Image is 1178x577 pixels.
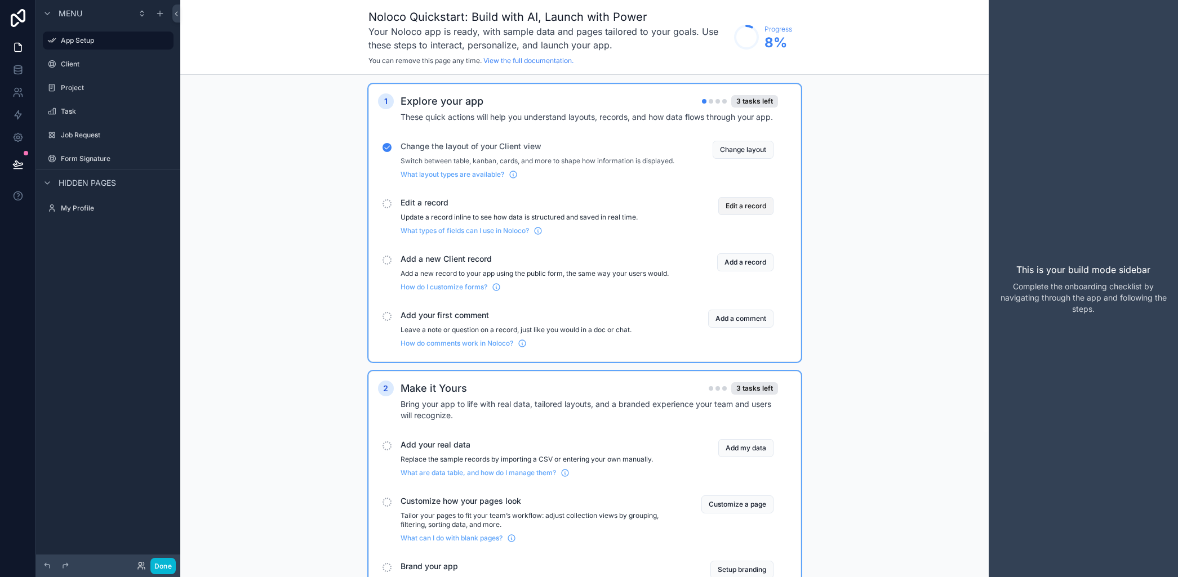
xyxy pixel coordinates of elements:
label: Job Request [61,131,171,140]
p: This is your build mode sidebar [1016,263,1150,276]
label: Client [61,60,171,69]
label: Form Signature [61,154,171,163]
a: My Profile [43,199,174,217]
a: Project [43,79,174,97]
span: Progress [764,25,792,34]
h1: Noloco Quickstart: Build with AI, Launch with Power [368,9,728,25]
a: Client [43,55,174,73]
a: Form Signature [43,150,174,168]
label: My Profile [61,204,171,213]
span: Hidden pages [59,177,116,189]
label: Project [61,83,171,92]
span: Menu [59,8,82,19]
a: App Setup [43,32,174,50]
a: View the full documentation. [483,56,574,65]
label: App Setup [61,36,167,45]
h3: Your Noloco app is ready, with sample data and pages tailored to your goals. Use these steps to i... [368,25,728,52]
button: Done [150,558,176,574]
a: Task [43,102,174,120]
span: 8 % [764,34,792,52]
a: Job Request [43,126,174,144]
label: Task [61,107,171,116]
span: You can remove this page any time. [368,56,482,65]
p: Complete the onboarding checklist by navigating through the app and following the steps. [998,281,1169,315]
